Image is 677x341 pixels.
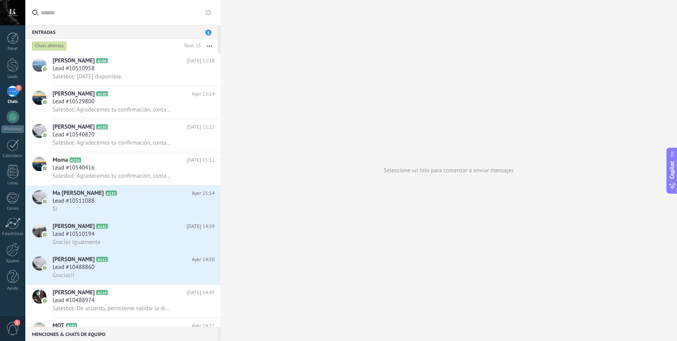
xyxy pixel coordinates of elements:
[192,90,215,98] span: Ayer 15:14
[25,252,220,284] a: avataricon[PERSON_NAME]A112Ayer 14:50Lead #10488860Gracias!!
[70,157,81,163] span: A126
[53,156,68,164] span: Moma
[25,327,218,341] div: Menciones & Chats de equipo
[53,263,95,271] span: Lead #10488860
[42,133,48,138] img: icon
[42,232,48,237] img: icon
[53,230,95,238] span: Lead #10510194
[2,181,24,186] div: Listas
[53,164,95,172] span: Lead #10540416
[53,256,95,263] span: [PERSON_NAME]
[2,74,24,80] div: Leads
[42,166,48,171] img: icon
[53,172,172,180] span: Salesbot: Agradecemos tu confirmación, contamos con tu asistencia ✨🌷
[192,256,215,263] span: Ayer 14:50
[187,57,215,65] span: [DATE] 15:18
[96,58,108,63] span: A108
[25,186,220,218] a: avatariconMa [PERSON_NAME]A125Ayer 15:14Lead #10511088Si
[2,154,24,159] div: Calendario
[25,25,218,39] div: Entradas
[53,90,95,98] span: [PERSON_NAME]
[53,322,64,330] span: MOT
[53,131,95,139] span: Lead #10540820
[25,285,220,318] a: avataricon[PERSON_NAME]A114[DATE] 14:49Lead #10488974Salesbot: De acuerdo, permiteme validar la d...
[2,231,24,237] div: Estadísticas
[187,289,215,297] span: [DATE] 14:49
[187,223,215,230] span: [DATE] 14:59
[192,322,215,330] span: Ayer 14:27
[42,66,48,72] img: icon
[53,57,95,65] span: [PERSON_NAME]
[16,85,22,91] span: 5
[25,119,220,152] a: avataricon[PERSON_NAME]A120[DATE] 15:13Lead #10540820Salesbot: Agradecemos tu confirmación, conta...
[25,86,220,119] a: avataricon[PERSON_NAME]A110Ayer 15:14Lead #10529800Salesbot: Agradecemos tu confirmación, contamo...
[42,99,48,105] img: icon
[2,125,24,133] div: WhatsApp
[2,286,24,291] div: Ayuda
[25,219,220,251] a: avataricon[PERSON_NAME]A122[DATE] 14:59Lead #10510194Gracias igualmente
[187,156,215,164] span: [DATE] 15:12
[2,259,24,264] div: Ajustes
[187,123,215,131] span: [DATE] 15:13
[53,239,100,246] span: Gracias igualmente
[181,42,201,50] div: Total: 15
[192,189,215,197] span: Ayer 15:14
[53,123,95,131] span: [PERSON_NAME]
[205,30,212,35] span: 5
[96,224,108,229] span: A122
[201,39,218,53] button: Más
[53,106,172,113] span: Salesbot: Agradecemos tu confirmación, contamos con tu asistencia ✨🌷
[2,46,24,51] div: Panel
[53,297,95,304] span: Lead #10488974
[42,298,48,304] img: icon
[96,290,108,295] span: A114
[96,124,108,129] span: A120
[53,205,57,213] span: Si
[96,91,108,96] span: A110
[2,206,24,211] div: Correo
[53,189,104,197] span: Ma [PERSON_NAME]
[42,199,48,204] img: icon
[66,323,77,328] span: A107
[53,98,95,106] span: Lead #10529800
[53,272,74,279] span: Gracias!!
[53,305,172,312] span: Salesbot: De acuerdo, permiteme validar la disponibilidad.
[32,41,67,51] div: Chats abiertos
[42,265,48,270] img: icon
[14,320,20,326] span: 3
[106,191,117,196] span: A125
[53,197,95,205] span: Lead #10511088
[53,139,172,147] span: Salesbot: Agradecemos tu confirmación, contamos con tu asistencia ✨🌷
[96,257,108,262] span: A112
[53,289,95,297] span: [PERSON_NAME]
[53,223,95,230] span: [PERSON_NAME]
[2,99,24,104] div: Chats
[25,152,220,185] a: avatariconMomaA126[DATE] 15:12Lead #10540416Salesbot: Agradecemos tu confirmación, contamos con t...
[25,53,220,86] a: avataricon[PERSON_NAME]A108[DATE] 15:18Lead #10510958Salesbot: [DATE] disponible.
[668,161,676,179] span: Copilot
[53,73,122,80] span: Salesbot: [DATE] disponible.
[53,65,95,72] span: Lead #10510958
